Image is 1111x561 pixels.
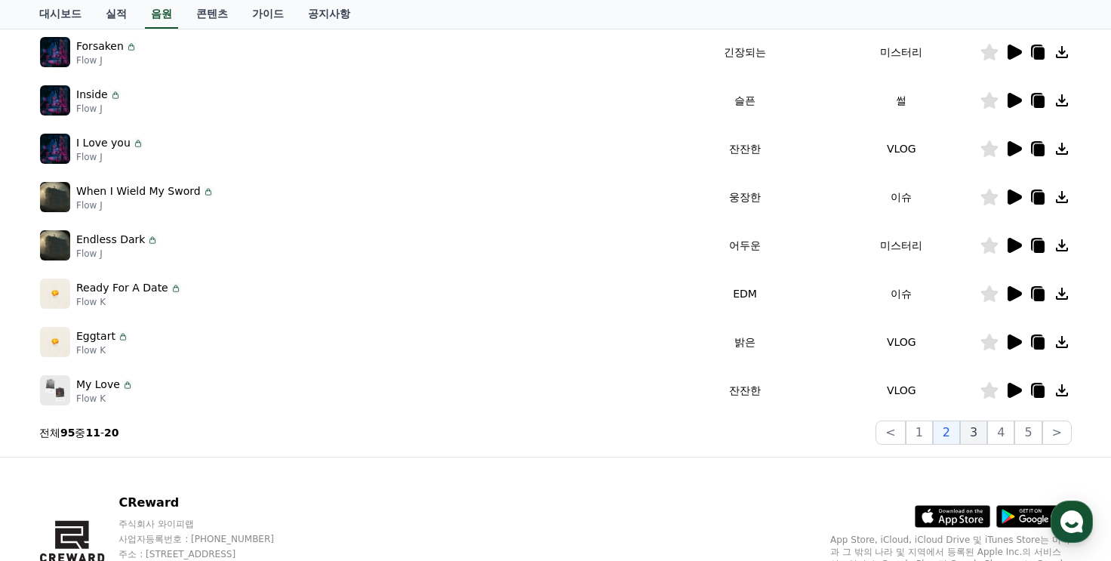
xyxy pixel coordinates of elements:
[76,135,131,151] p: I Love you
[76,232,145,248] p: Endless Dark
[195,436,290,473] a: 설정
[666,125,823,173] td: 잔잔한
[666,366,823,415] td: 잔잔한
[40,134,70,164] img: music
[40,279,70,309] img: music
[823,76,980,125] td: 썰
[876,421,905,445] button: <
[823,28,980,76] td: 미스터리
[960,421,987,445] button: 3
[987,421,1014,445] button: 4
[48,458,57,470] span: 홈
[933,421,960,445] button: 2
[76,248,158,260] p: Flow J
[40,375,70,405] img: music
[76,54,137,66] p: Flow J
[76,39,124,54] p: Forsaken
[40,182,70,212] img: music
[666,221,823,270] td: 어두운
[76,377,120,393] p: My Love
[1014,421,1042,445] button: 5
[118,518,303,530] p: 주식회사 와이피랩
[666,173,823,221] td: 웅장한
[76,344,129,356] p: Flow K
[666,28,823,76] td: 긴장되는
[118,548,303,560] p: 주소 : [STREET_ADDRESS]
[666,318,823,366] td: 밝은
[906,421,933,445] button: 1
[76,296,182,308] p: Flow K
[76,199,214,211] p: Flow J
[76,103,122,115] p: Flow J
[823,173,980,221] td: 이슈
[823,366,980,415] td: VLOG
[118,494,303,512] p: CReward
[76,393,134,405] p: Flow K
[76,87,108,103] p: Inside
[666,270,823,318] td: EDM
[1042,421,1072,445] button: >
[40,85,70,116] img: music
[76,151,144,163] p: Flow J
[76,280,168,296] p: Ready For A Date
[5,436,100,473] a: 홈
[85,427,100,439] strong: 11
[104,427,118,439] strong: 20
[40,230,70,260] img: music
[666,76,823,125] td: 슬픈
[823,221,980,270] td: 미스터리
[100,436,195,473] a: 대화
[118,533,303,545] p: 사업자등록번호 : [PHONE_NUMBER]
[39,425,119,440] p: 전체 중 -
[233,458,251,470] span: 설정
[823,125,980,173] td: VLOG
[40,327,70,357] img: music
[60,427,75,439] strong: 95
[823,318,980,366] td: VLOG
[76,328,115,344] p: Eggtart
[138,459,156,471] span: 대화
[40,37,70,67] img: music
[76,183,201,199] p: When I Wield My Sword
[823,270,980,318] td: 이슈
